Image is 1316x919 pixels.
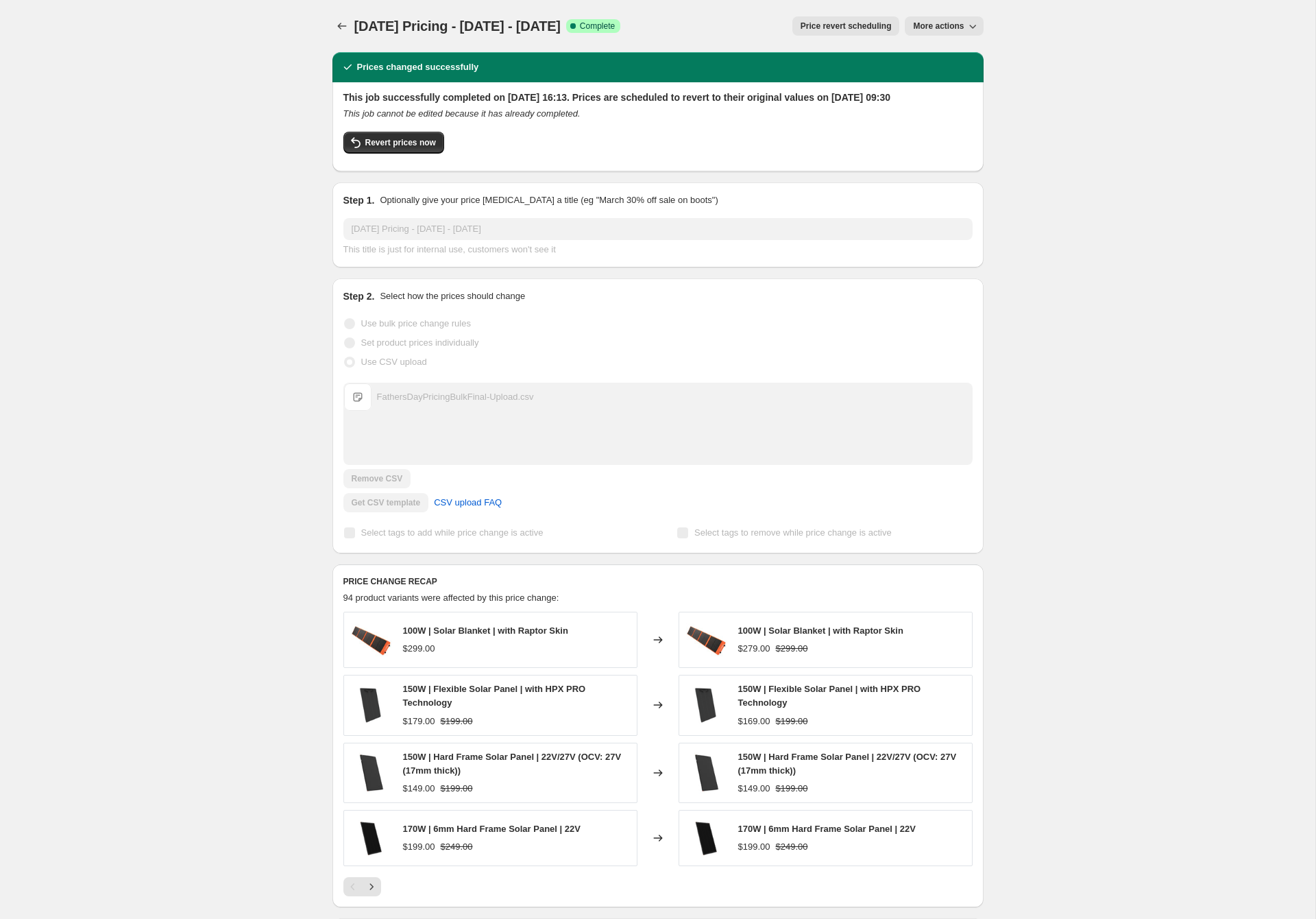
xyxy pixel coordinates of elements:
span: 150W | Hard Frame Solar Panel | 22V/27V (OCV: 27V (17mm thick)) [403,752,622,776]
i: This job cannot be edited because it has already completed. [343,108,581,119]
div: $279.00 [738,642,770,656]
h2: Step 1. [343,193,375,207]
span: 100W | Solar Blanket | with Raptor Skin [403,625,568,636]
div: $299.00 [403,642,435,656]
h2: Prices changed successfully [357,60,479,74]
span: More actions [913,21,964,32]
span: 150W | Flexible Solar Panel | with HPX PRO Technology [738,684,921,708]
nav: Pagination [343,877,381,896]
span: CSV upload FAQ [434,496,502,510]
img: 150FlexiPanelRender_3cfe29d8-b123-45b5-8c19-97cce0ad2e01_80x.png [351,684,392,726]
span: 170W | 6mm Hard Frame Solar Panel | 22V [403,824,581,834]
span: Select tags to remove while price change is active [694,527,892,538]
button: Next [362,877,381,896]
h2: This job successfully completed on [DATE] 16:13. Prices are scheduled to revert to their original... [343,91,973,104]
strike: $199.00 [441,782,473,796]
span: Use bulk price change rules [361,318,471,329]
img: 150FlexiPanelRender_3cfe29d8-b123-45b5-8c19-97cce0ad2e01_80x.png [686,684,727,726]
input: 30% off holiday sale [343,218,973,240]
img: 6MM-SP170-1_80x.png [686,817,727,859]
div: $149.00 [403,782,435,796]
div: $199.00 [403,840,435,854]
h2: Step 2. [343,289,375,303]
p: Optionally give your price [MEDICAL_DATA] a title (eg "March 30% off sale on boots") [380,193,718,207]
span: 150W | Flexible Solar Panel | with HPX PRO Technology [403,684,586,708]
button: Price revert scheduling [792,16,900,36]
p: Select how the prices should change [380,289,525,303]
strike: $199.00 [776,782,808,796]
span: [DATE] Pricing - [DATE] - [DATE] [354,19,561,34]
div: $149.00 [738,782,770,796]
span: Price revert scheduling [801,21,892,32]
strike: $299.00 [776,642,808,656]
button: More actions [905,16,983,36]
span: Revert prices now [365,137,436,148]
button: Revert prices now [343,132,444,154]
div: $169.00 [738,715,770,728]
strike: $199.00 [441,715,473,728]
h6: PRICE CHANGE RECAP [343,576,973,587]
strike: $199.00 [776,715,808,728]
div: $199.00 [738,840,770,854]
span: This title is just for internal use, customers won't see it [343,244,556,254]
div: $179.00 [403,715,435,728]
span: 170W | 6mm Hard Frame Solar Panel | 22V [738,824,916,834]
span: Select tags to add while price change is active [361,527,544,538]
span: 94 product variants were affected by this price change: [343,593,559,603]
span: 100W | Solar Blanket | with Raptor Skin [738,625,903,636]
span: Complete [580,21,615,32]
img: 100WSolarBlanketiTechworldWithRaptorSkin_1_80x.jpg [351,619,392,660]
a: CSV upload FAQ [426,492,510,514]
img: 100WSolarBlanketiTechworldWithRaptorSkin_1_80x.jpg [686,619,727,660]
img: 150WHardFrameSolarPanel22V-iTechworld2_80x.jpg [351,752,392,793]
button: Price change jobs [332,16,352,36]
strike: $249.00 [441,840,473,854]
span: Use CSV upload [361,357,427,367]
img: 6MM-SP170-1_80x.png [351,817,392,859]
div: FathersDayPricingBulkFinal-Upload.csv [377,390,534,404]
span: 150W | Hard Frame Solar Panel | 22V/27V (OCV: 27V (17mm thick)) [738,752,957,776]
strike: $249.00 [776,840,808,854]
img: 150WHardFrameSolarPanel22V-iTechworld2_80x.jpg [686,752,727,793]
span: Set product prices individually [361,337,479,348]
